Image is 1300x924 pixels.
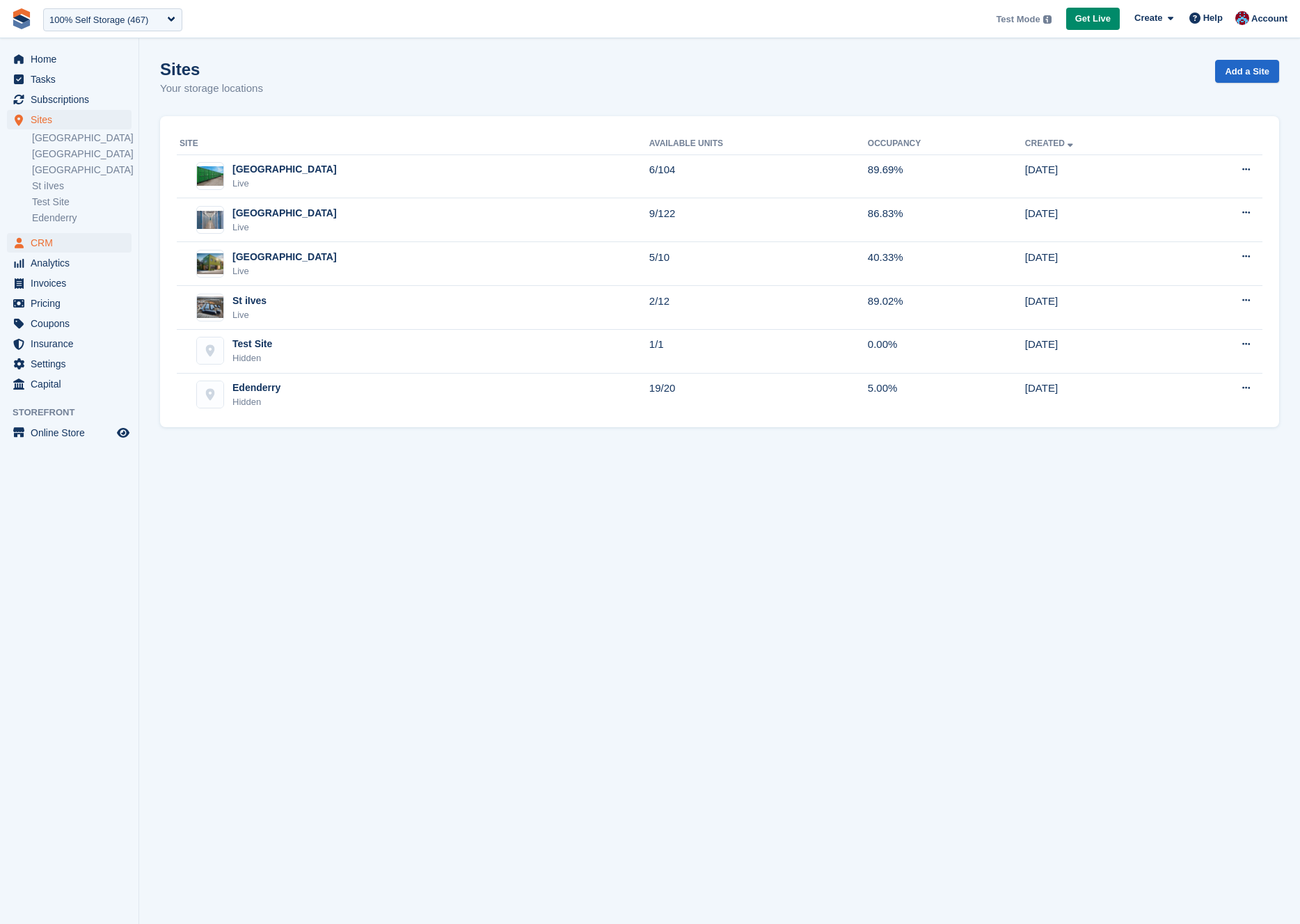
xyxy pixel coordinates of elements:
a: [GEOGRAPHIC_DATA] [32,164,132,177]
span: Analytics [31,253,114,273]
td: 9/122 [649,198,868,242]
span: Insurance [31,334,114,353]
td: [DATE] [1025,154,1175,198]
td: 1/1 [649,329,868,373]
td: 2/12 [649,286,868,330]
span: Storefront [13,406,138,420]
td: [DATE] [1025,373,1175,416]
div: Live [232,308,267,322]
span: Invoices [31,273,114,293]
span: Settings [31,354,114,374]
img: Image of Nottingham site [197,166,223,186]
img: David Hughes [1235,11,1249,25]
a: [GEOGRAPHIC_DATA] [32,132,132,145]
a: Get Live [1066,8,1120,31]
th: Available Units [649,133,868,155]
div: Live [232,221,337,234]
div: Hidden [232,351,272,365]
a: Preview store [115,424,132,441]
a: menu [7,273,132,293]
td: 5/10 [649,242,868,286]
p: Your storage locations [160,81,263,97]
div: [GEOGRAPHIC_DATA] [232,250,337,264]
span: Help [1203,11,1223,25]
td: [DATE] [1025,329,1175,373]
a: menu [7,354,132,374]
td: 89.02% [868,286,1025,330]
td: [DATE] [1025,286,1175,330]
div: [GEOGRAPHIC_DATA] [232,206,337,221]
a: menu [7,314,132,333]
span: Subscriptions [31,90,114,109]
span: Tasks [31,70,114,89]
span: Get Live [1075,12,1111,26]
span: CRM [31,233,114,253]
td: 6/104 [649,154,868,198]
td: 19/20 [649,373,868,416]
a: Test Site [32,196,132,209]
span: Home [31,49,114,69]
h1: Sites [160,60,263,79]
div: 100% Self Storage (467) [49,13,148,27]
img: Image of Richmond Main site [197,253,223,273]
td: 89.69% [868,154,1025,198]
td: 40.33% [868,242,1025,286]
span: Online Store [31,423,114,443]
div: Test Site [232,337,272,351]
div: St iIves [232,294,267,308]
div: Hidden [232,395,280,409]
td: [DATE] [1025,242,1175,286]
td: [DATE] [1025,198,1175,242]
a: [GEOGRAPHIC_DATA] [32,148,132,161]
img: Edenderry site image placeholder [197,381,223,408]
a: menu [7,110,132,129]
a: Edenderry [32,212,132,225]
img: Image of St iIves site [197,296,223,317]
a: menu [7,90,132,109]
div: Live [232,264,337,278]
span: Sites [31,110,114,129]
a: menu [7,374,132,394]
span: Pricing [31,294,114,313]
img: stora-icon-8386f47178a22dfd0bd8f6a31ec36ba5ce8667c1dd55bd0f319d3a0aa187defe.svg [11,8,32,29]
a: menu [7,233,132,253]
a: menu [7,253,132,273]
a: St iIves [32,180,132,193]
a: menu [7,294,132,313]
td: 5.00% [868,373,1025,416]
div: Live [232,177,337,191]
div: [GEOGRAPHIC_DATA] [232,162,337,177]
td: 0.00% [868,329,1025,373]
span: Coupons [31,314,114,333]
a: menu [7,423,132,443]
a: menu [7,334,132,353]
span: Test Mode [996,13,1040,26]
th: Occupancy [868,133,1025,155]
span: Capital [31,374,114,394]
span: Account [1251,12,1287,26]
a: menu [7,49,132,69]
a: menu [7,70,132,89]
div: Edenderry [232,381,280,395]
a: Created [1025,138,1076,148]
td: 86.83% [868,198,1025,242]
img: Image of Leicester site [197,211,223,229]
img: icon-info-grey-7440780725fd019a000dd9b08b2336e03edf1995a4989e88bcd33f0948082b44.svg [1043,15,1052,24]
span: Create [1134,11,1162,25]
img: Test Site site image placeholder [197,337,223,364]
th: Site [177,133,649,155]
a: Add a Site [1215,60,1279,83]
